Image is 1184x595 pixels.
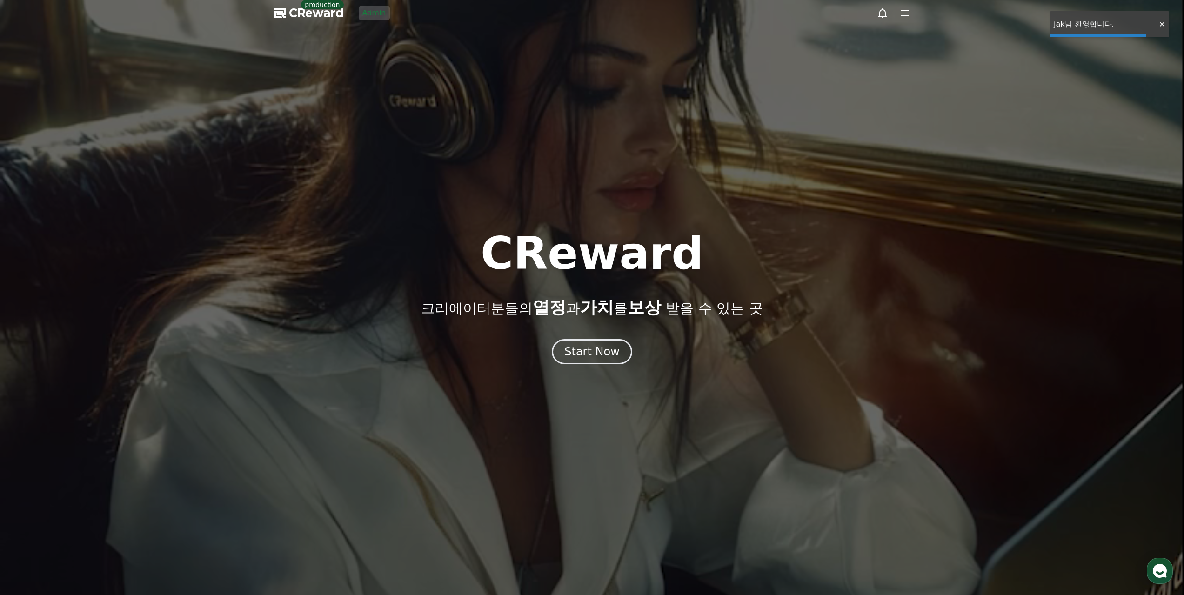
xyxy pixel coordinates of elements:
h1: CReward [481,231,703,276]
p: 크리에이터분들의 과 를 받을 수 있는 곳 [421,298,763,317]
span: 열정 [533,298,566,317]
div: Start Now [564,344,620,359]
button: Start Now [552,339,632,364]
a: Start Now [552,348,632,357]
a: Admin [359,6,390,20]
span: 가치 [580,298,614,317]
span: 보상 [628,298,661,317]
a: CReward [274,6,344,20]
span: CReward [289,6,344,20]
